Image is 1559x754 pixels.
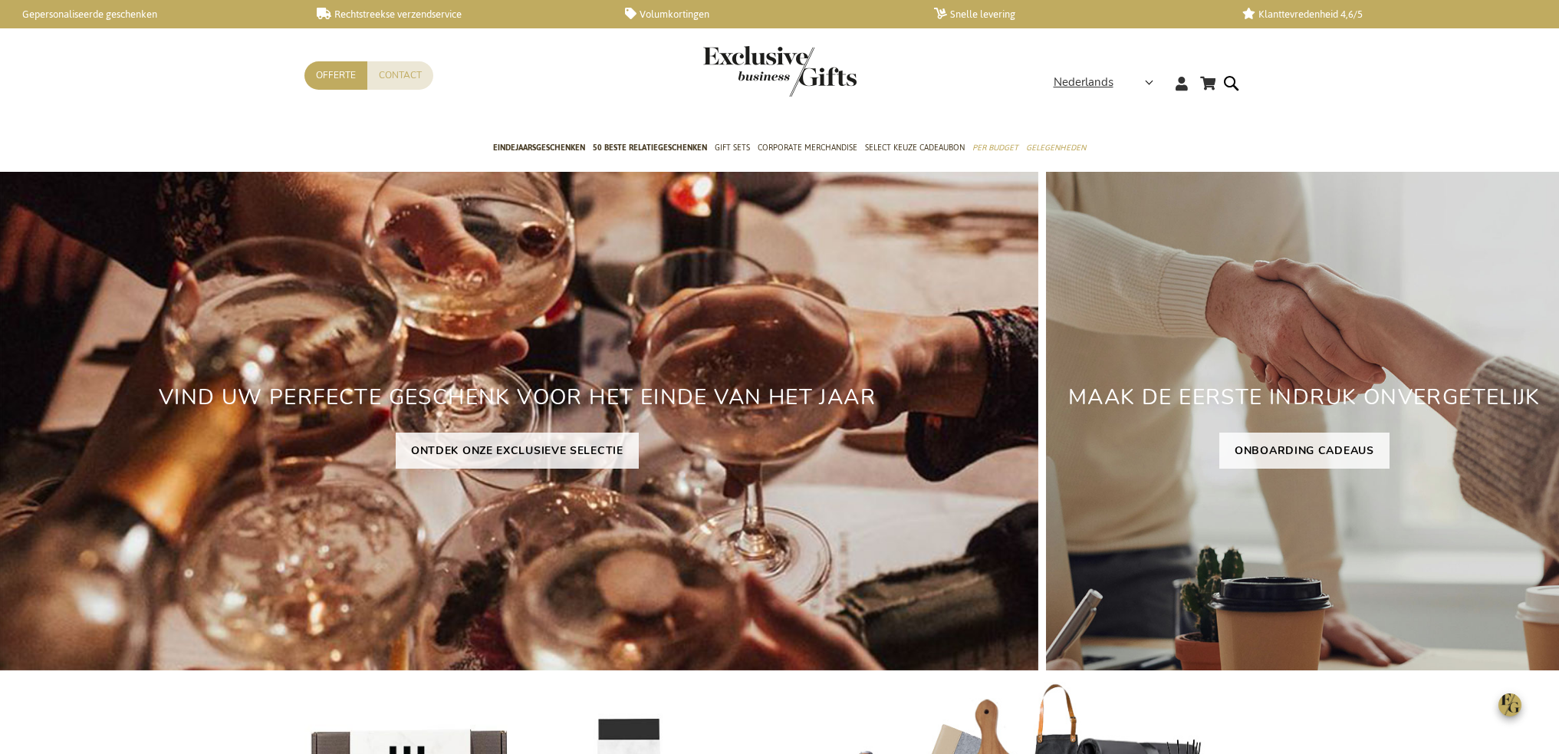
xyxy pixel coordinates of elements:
a: Per Budget [972,130,1018,168]
span: Eindejaarsgeschenken [493,140,585,156]
span: Select Keuze Cadeaubon [865,140,965,156]
a: Snelle levering [934,8,1219,21]
a: ONBOARDING CADEAUS [1219,433,1390,469]
a: Klanttevredenheid 4,6/5 [1242,8,1527,21]
a: Offerte [304,61,367,90]
a: Volumkortingen [625,8,909,21]
span: Gelegenheden [1026,140,1086,156]
a: Gepersonaliseerde geschenken [8,8,292,21]
span: 50 beste relatiegeschenken [593,140,707,156]
a: Eindejaarsgeschenken [493,130,585,168]
span: Per Budget [972,140,1018,156]
span: Corporate Merchandise [758,140,857,156]
a: 50 beste relatiegeschenken [593,130,707,168]
a: store logo [703,46,780,97]
a: ONTDEK ONZE EXCLUSIEVE SELECTIE [396,433,639,469]
span: Gift Sets [715,140,750,156]
img: Exclusive Business gifts logo [703,46,857,97]
a: Contact [367,61,433,90]
a: Rechtstreekse verzendservice [317,8,601,21]
a: Corporate Merchandise [758,130,857,168]
a: Gelegenheden [1026,130,1086,168]
a: Gift Sets [715,130,750,168]
a: Select Keuze Cadeaubon [865,130,965,168]
span: Nederlands [1054,74,1113,91]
